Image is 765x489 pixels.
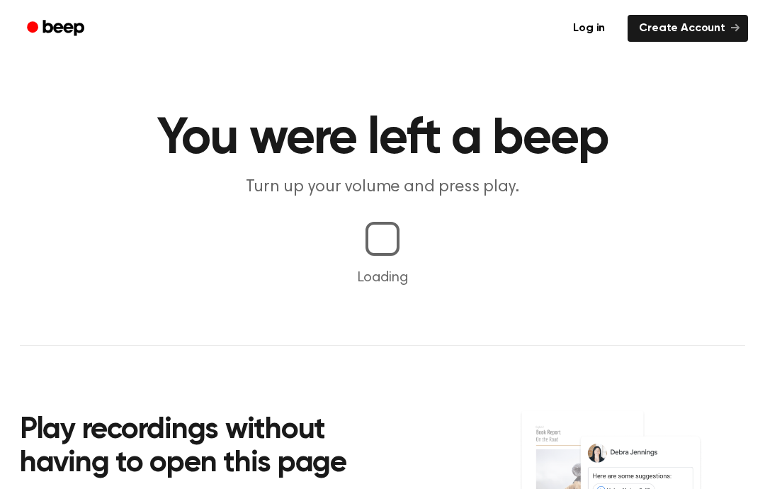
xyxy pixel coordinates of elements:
[628,15,748,42] a: Create Account
[559,12,619,45] a: Log in
[20,414,402,481] h2: Play recordings without having to open this page
[20,113,745,164] h1: You were left a beep
[110,176,654,199] p: Turn up your volume and press play.
[17,267,748,288] p: Loading
[17,15,97,43] a: Beep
